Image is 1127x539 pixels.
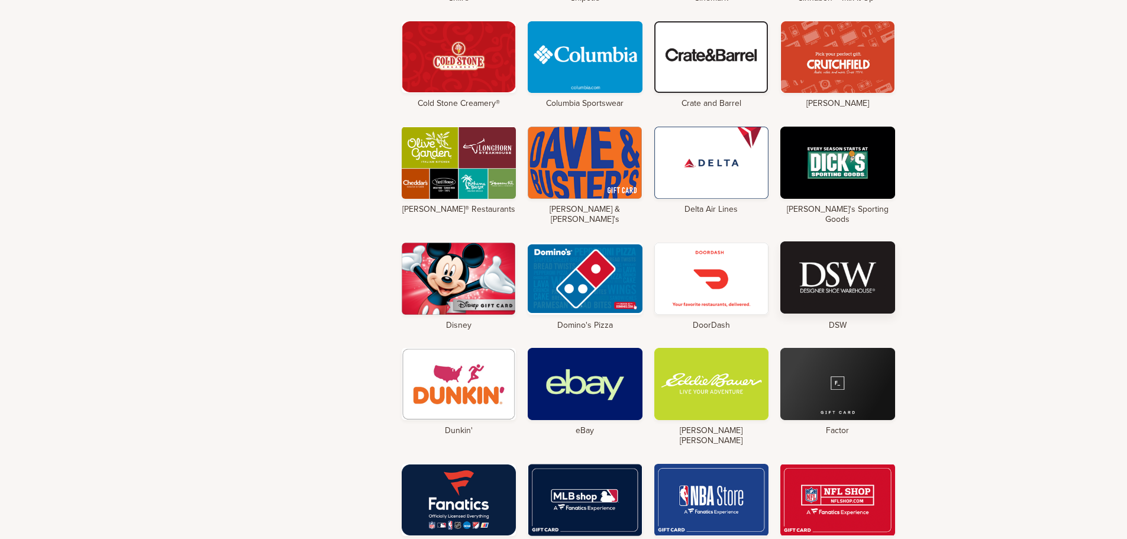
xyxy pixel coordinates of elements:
h4: [PERSON_NAME]® Restaurants [402,205,516,215]
a: [PERSON_NAME] [PERSON_NAME] [654,348,769,446]
a: Delta Air Lines [654,127,769,215]
h4: Delta Air Lines [654,205,769,215]
h4: [PERSON_NAME] [PERSON_NAME] [654,426,769,446]
a: Dunkin' [402,348,516,436]
h4: [PERSON_NAME] & [PERSON_NAME]'s [528,205,642,225]
a: [PERSON_NAME] [780,21,895,109]
a: DSW [780,243,895,331]
a: Disney [402,243,516,331]
h4: Columbia Sportswear [528,99,642,109]
a: Domino's Pizza [528,243,642,331]
h4: Disney [402,321,516,331]
a: [PERSON_NAME] & [PERSON_NAME]'s [528,127,642,224]
a: Factor [780,348,895,436]
span: Help [27,8,51,19]
h4: Crate and Barrel [654,99,769,109]
a: [PERSON_NAME]® Restaurants [402,127,516,215]
a: [PERSON_NAME]'s Sporting Goods [780,127,895,224]
h4: eBay [528,426,642,436]
a: Crate and Barrel [654,21,769,109]
h4: Dunkin' [402,426,516,436]
h4: DSW [780,321,895,331]
a: Cold Stone Creamery® [402,21,516,109]
h4: [PERSON_NAME]'s Sporting Goods [780,205,895,225]
a: DoorDash [654,243,769,331]
a: eBay [528,348,642,436]
h4: Domino's Pizza [528,321,642,331]
h4: Cold Stone Creamery® [402,99,516,109]
h4: [PERSON_NAME] [780,99,895,109]
a: Columbia Sportswear [528,21,642,109]
h4: Factor [780,426,895,436]
h4: DoorDash [654,321,769,331]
